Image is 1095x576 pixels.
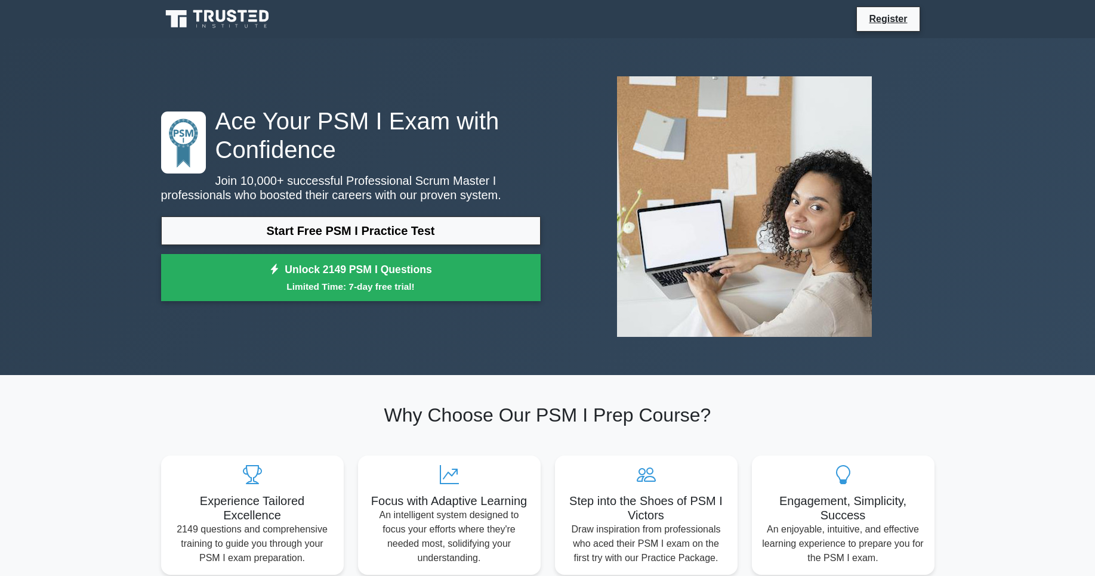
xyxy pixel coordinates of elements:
[161,404,934,426] h2: Why Choose Our PSM I Prep Course?
[862,11,914,26] a: Register
[565,494,728,522] h5: Step into the Shoes of PSM I Victors
[176,280,526,293] small: Limited Time: 7-day free trial!
[368,494,531,508] h5: Focus with Adaptive Learning
[161,254,541,302] a: Unlock 2149 PSM I QuestionsLimited Time: 7-day free trial!
[161,216,541,245] a: Start Free PSM I Practice Test
[761,494,925,522] h5: Engagement, Simplicity, Success
[368,508,531,565] p: An intelligent system designed to focus your efforts where they're needed most, solidifying your ...
[171,522,334,565] p: 2149 questions and comprehensive training to guide you through your PSM I exam preparation.
[761,522,925,565] p: An enjoyable, intuitive, and effective learning experience to prepare you for the PSM I exam.
[171,494,334,522] h5: Experience Tailored Excellence
[161,107,541,164] h1: Ace Your PSM I Exam with Confidence
[161,174,541,202] p: Join 10,000+ successful Professional Scrum Master I professionals who boosted their careers with ...
[565,522,728,565] p: Draw inspiration from professionals who aced their PSM I exam on the first try with our Practice ...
